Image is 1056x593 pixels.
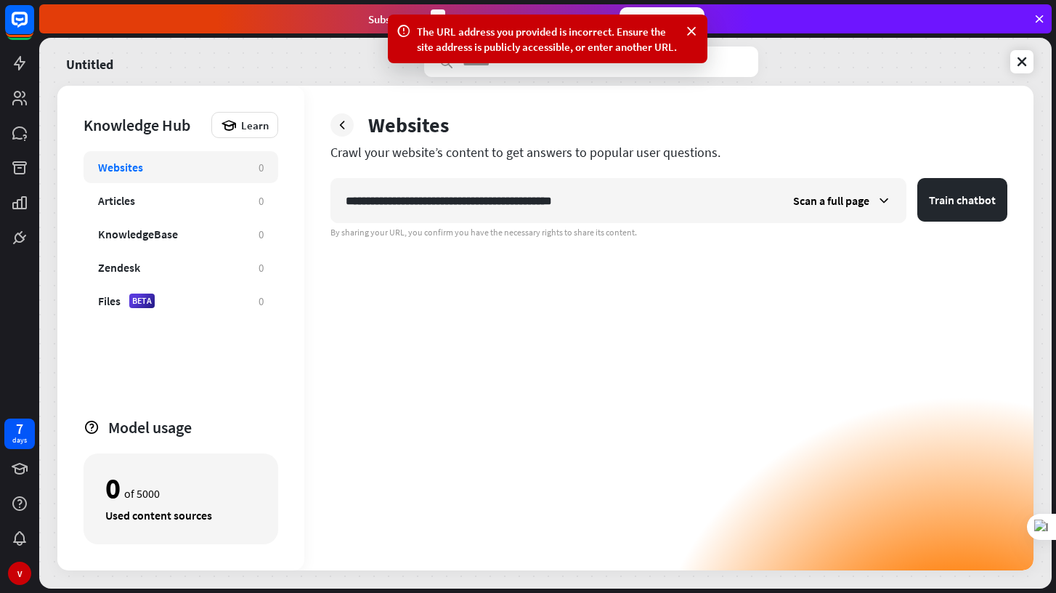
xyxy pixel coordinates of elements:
div: Crawl your website’s content to get answers to popular user questions. [330,144,1007,161]
div: Knowledge Hub [84,115,204,135]
div: 7 [16,422,23,435]
span: Scan a full page [793,193,869,208]
div: 0 [259,294,264,308]
div: 0 [259,161,264,174]
div: 0 [105,476,121,501]
div: Websites [98,160,143,174]
button: Train chatbot [917,178,1007,222]
span: Learn [241,118,269,132]
div: Subscribe in days to get your first month for $1 [368,9,608,29]
div: Websites [368,112,449,138]
div: of 5000 [105,476,256,501]
div: 0 [259,194,264,208]
a: 7 days [4,419,35,449]
div: By sharing your URL, you confirm you have the necessary rights to share its content. [330,227,1007,238]
div: The URL address you provided is incorrect. Ensure the site address is publicly accessible, or ent... [417,24,678,55]
div: Files [98,294,121,308]
div: Zendesk [98,260,140,275]
div: Articles [98,193,135,208]
div: 0 [259,261,264,275]
div: Subscribe now [620,7,704,31]
div: 3 [431,9,445,29]
div: days [12,435,27,445]
div: Used content sources [105,508,256,523]
div: 0 [259,227,264,241]
button: Open LiveChat chat widget [12,6,55,49]
a: Untitled [66,47,113,77]
div: Model usage [108,417,278,437]
div: BETA [129,294,155,308]
div: KnowledgeBase [98,227,178,241]
div: V [8,562,31,585]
